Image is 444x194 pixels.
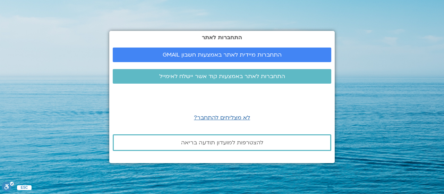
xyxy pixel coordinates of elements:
a: התחברות לאתר באמצעות קוד אשר יישלח לאימייל [113,69,331,84]
a: להצטרפות למועדון תודעה בריאה [113,134,331,151]
span: התחברות מיידית לאתר באמצעות חשבון GMAIL [163,52,282,58]
h2: התחברות לאתר [113,34,331,41]
span: התחברות לאתר באמצעות קוד אשר יישלח לאימייל [159,73,285,79]
a: התחברות מיידית לאתר באמצעות חשבון GMAIL [113,48,331,62]
a: לא מצליחים להתחבר? [194,114,250,121]
span: להצטרפות למועדון תודעה בריאה [181,140,263,146]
